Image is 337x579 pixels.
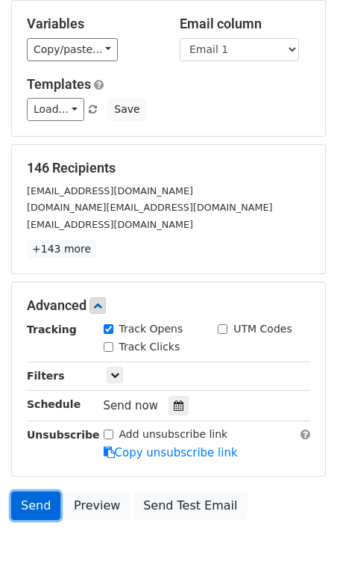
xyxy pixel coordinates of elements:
a: Preview [64,492,130,520]
strong: Unsubscribe [27,429,100,441]
small: [EMAIL_ADDRESS][DOMAIN_NAME] [27,185,193,196]
a: Send Test Email [133,492,247,520]
a: Load... [27,98,84,121]
a: Copy unsubscribe link [104,446,238,459]
label: Add unsubscribe link [119,427,228,442]
h5: Email column [180,16,310,32]
h5: 146 Recipients [27,160,310,176]
small: [EMAIL_ADDRESS][DOMAIN_NAME] [27,219,193,230]
button: Save [107,98,146,121]
a: Send [11,492,60,520]
iframe: Chat Widget [262,507,337,579]
a: Templates [27,76,91,92]
strong: Filters [27,370,65,382]
span: Send now [104,399,159,412]
strong: Schedule [27,398,81,410]
small: [DOMAIN_NAME][EMAIL_ADDRESS][DOMAIN_NAME] [27,202,272,213]
h5: Advanced [27,297,310,314]
h5: Variables [27,16,157,32]
strong: Tracking [27,323,77,335]
a: Copy/paste... [27,38,118,61]
label: UTM Codes [233,321,292,337]
label: Track Opens [119,321,183,337]
label: Track Clicks [119,339,180,355]
a: +143 more [27,240,96,258]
